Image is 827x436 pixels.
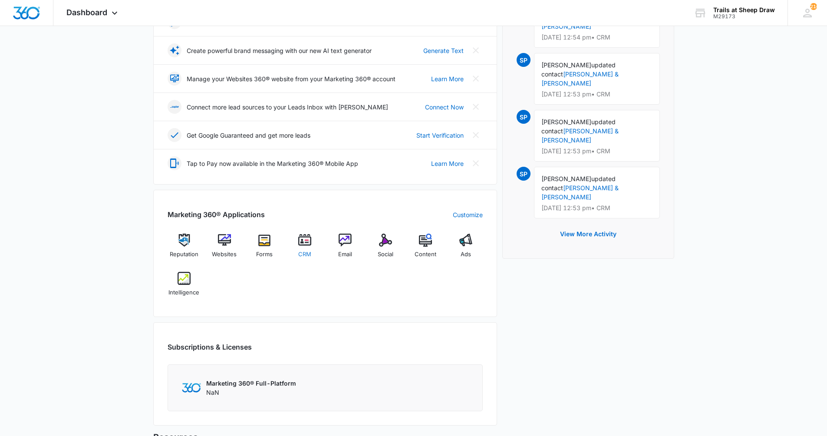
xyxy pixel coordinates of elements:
[206,379,296,388] p: Marketing 360® Full-Platform
[810,3,817,10] span: 216
[256,250,273,259] span: Forms
[541,34,652,40] p: [DATE] 12:54 pm • CRM
[425,102,464,112] a: Connect Now
[453,210,483,219] a: Customize
[168,272,201,303] a: Intelligence
[182,383,201,392] img: Marketing 360 Logo
[423,46,464,55] a: Generate Text
[469,128,483,142] button: Close
[469,156,483,170] button: Close
[541,148,652,154] p: [DATE] 12:53 pm • CRM
[461,250,471,259] span: Ads
[187,131,310,140] p: Get Google Guaranteed and get more leads
[541,61,591,69] span: [PERSON_NAME]
[469,100,483,114] button: Close
[713,7,775,13] div: account name
[187,74,395,83] p: Manage your Websites 360® website from your Marketing 360® account
[288,234,322,265] a: CRM
[378,250,393,259] span: Social
[338,250,352,259] span: Email
[248,234,281,265] a: Forms
[208,234,241,265] a: Websites
[517,110,530,124] span: SP
[431,159,464,168] a: Learn More
[187,102,388,112] p: Connect more lead sources to your Leads Inbox with [PERSON_NAME]
[541,205,652,211] p: [DATE] 12:53 pm • CRM
[168,288,199,297] span: Intelligence
[541,184,619,201] a: [PERSON_NAME] & [PERSON_NAME]
[469,72,483,86] button: Close
[810,3,817,10] div: notifications count
[517,167,530,181] span: SP
[469,43,483,57] button: Close
[541,118,591,126] span: [PERSON_NAME]
[170,250,198,259] span: Reputation
[329,234,362,265] a: Email
[409,234,442,265] a: Content
[298,250,311,259] span: CRM
[415,250,436,259] span: Content
[541,175,591,182] span: [PERSON_NAME]
[541,70,619,87] a: [PERSON_NAME] & [PERSON_NAME]
[66,8,107,17] span: Dashboard
[431,74,464,83] a: Learn More
[416,131,464,140] a: Start Verification
[212,250,237,259] span: Websites
[168,209,265,220] h2: Marketing 360® Applications
[187,46,372,55] p: Create powerful brand messaging with our new AI text generator
[541,91,652,97] p: [DATE] 12:53 pm • CRM
[187,159,358,168] p: Tap to Pay now available in the Marketing 360® Mobile App
[206,379,296,397] div: NaN
[369,234,402,265] a: Social
[168,234,201,265] a: Reputation
[168,342,252,352] h2: Subscriptions & Licenses
[517,53,530,67] span: SP
[551,224,625,244] button: View More Activity
[449,234,483,265] a: Ads
[541,127,619,144] a: [PERSON_NAME] & [PERSON_NAME]
[713,13,775,20] div: account id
